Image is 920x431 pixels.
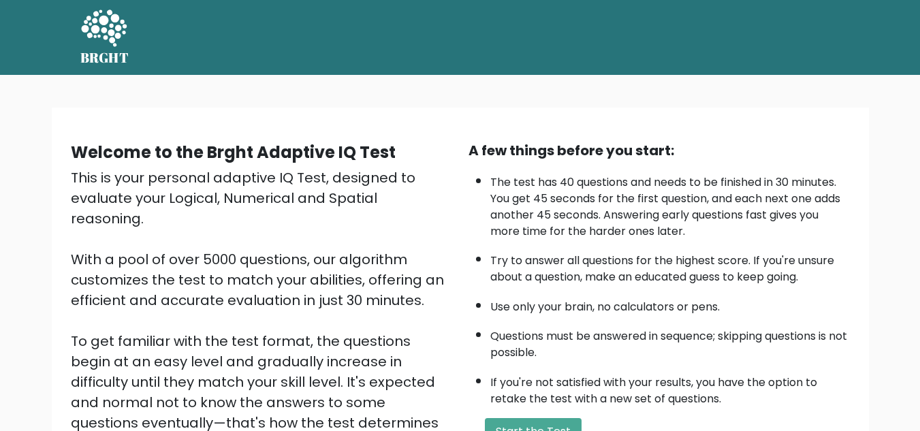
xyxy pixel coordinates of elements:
[80,50,129,66] h5: BRGHT
[490,368,850,407] li: If you're not satisfied with your results, you have the option to retake the test with a new set ...
[490,292,850,315] li: Use only your brain, no calculators or pens.
[490,246,850,285] li: Try to answer all questions for the highest score. If you're unsure about a question, make an edu...
[490,321,850,361] li: Questions must be answered in sequence; skipping questions is not possible.
[71,141,396,163] b: Welcome to the Brght Adaptive IQ Test
[469,140,850,161] div: A few things before you start:
[490,167,850,240] li: The test has 40 questions and needs to be finished in 30 minutes. You get 45 seconds for the firs...
[80,5,129,69] a: BRGHT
